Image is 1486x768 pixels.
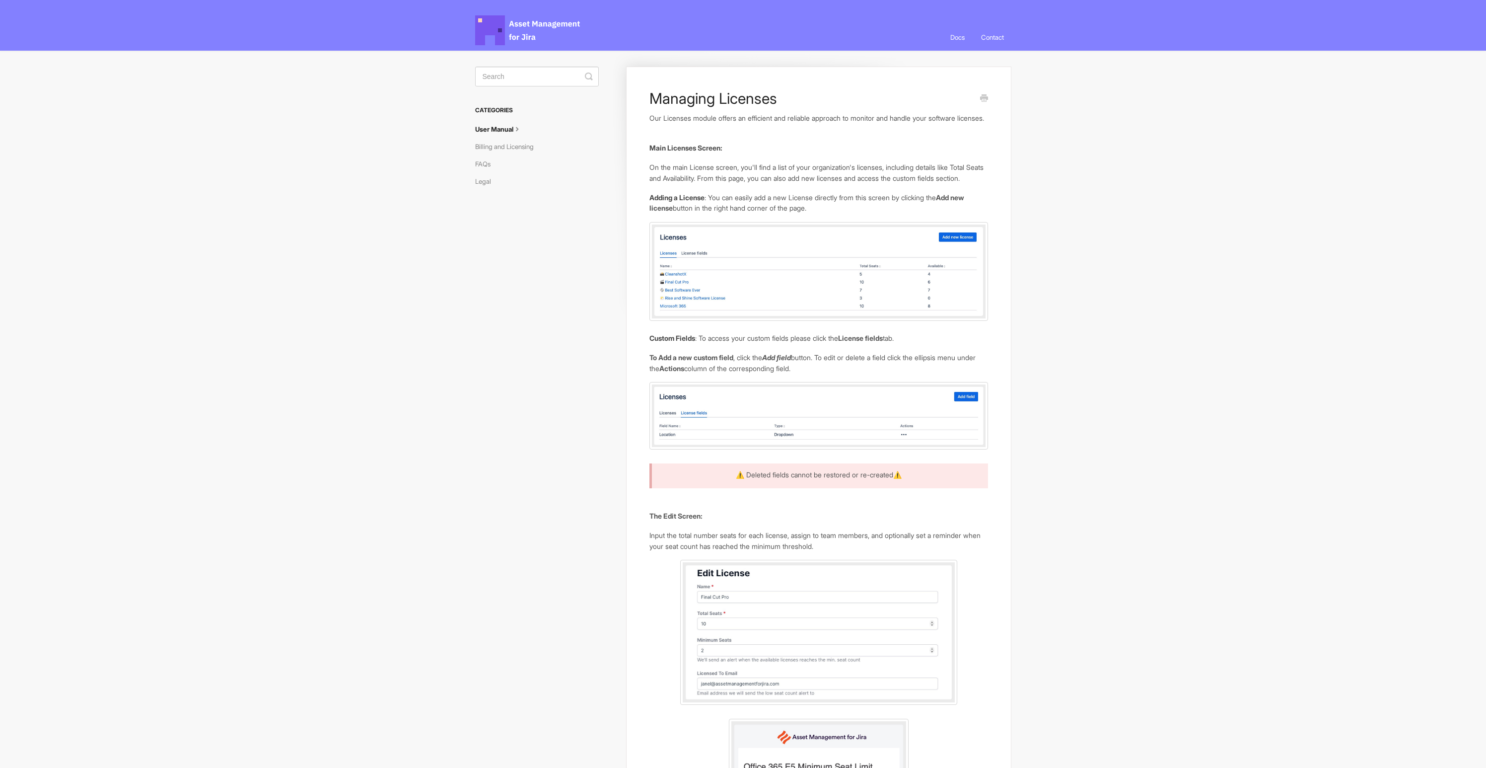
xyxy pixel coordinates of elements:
input: Search [475,67,599,86]
a: Billing and Licensing [475,139,541,154]
a: FAQs [475,156,498,172]
h1: Managing Licenses [649,89,973,107]
a: Docs [943,24,972,51]
p: : To access your custom fields please click the tab. [649,333,988,344]
a: Contact [974,24,1011,51]
a: Print this Article [980,93,988,104]
b: The Edit Screen: [649,512,703,520]
img: file-MqFPEDZttU.jpg [649,382,988,449]
span: Asset Management for Jira Docs [475,15,581,45]
p: On the main License screen, you'll find a list of your organization's licenses, including details... [649,162,988,183]
strong: Custom Fields [649,334,695,342]
img: NuLMUnLFD-nKejD-h6ofm7IfqpFbgq_2ZPJ76S2qBaPajPe5XoikUhvuUmWz77EE-CPXrWlVpHDRCWfyOf4tcp21HUvl_8vqE... [680,560,958,705]
a: User Manual [475,121,530,137]
p: ⚠️ Deleted fields cannot be restored or re-created⚠️ [662,469,975,480]
a: Legal [475,173,498,189]
p: , click the button. To edit or delete a field click the ellipsis menu under the column of the cor... [649,352,988,374]
p: Our Licenses module offers an efficient and reliable approach to monitor and handle your software... [649,113,988,124]
img: file-42Hoaol4Sj.jpg [649,222,988,321]
b: Add field [762,353,791,362]
p: : You can easily add a new License directly from this screen by clicking the button in the right ... [649,192,988,214]
strong: Adding a License [649,193,705,202]
b: To Add a new custom field [649,353,733,362]
p: Input the total number seats for each license, assign to team members, and optionally set a remin... [649,530,988,551]
b: License fields [838,334,883,342]
strong: Main Licenses Screen: [649,144,722,152]
h3: Categories [475,101,599,119]
b: Actions [659,364,684,373]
